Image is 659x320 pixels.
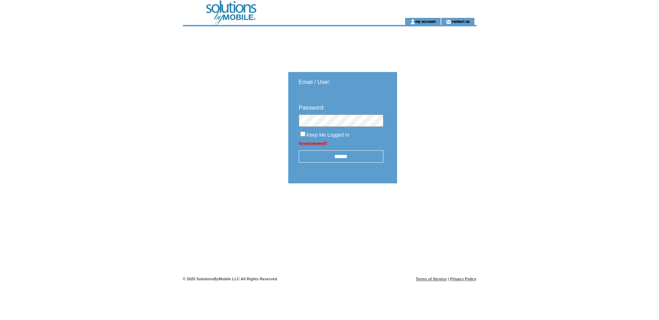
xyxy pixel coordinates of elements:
img: contact_us_icon.gif;jsessionid=2D65C871D36F29608C8B3FAFF091F603 [446,19,451,25]
img: account_icon.gif;jsessionid=2D65C871D36F29608C8B3FAFF091F603 [410,19,415,25]
span: Password: [299,105,325,111]
a: Privacy Policy [450,277,476,281]
span: Keep Me Logged In [307,132,349,138]
a: Forgot password? [299,141,327,145]
img: transparent.png;jsessionid=2D65C871D36F29608C8B3FAFF091F603 [417,201,453,210]
a: Terms of Service [416,277,447,281]
span: © 2025 SolutionsByMobile LLC All Rights Reserved [183,277,277,281]
a: my account [415,19,436,24]
span: Email / User: [299,79,331,85]
span: | [448,277,449,281]
a: contact us [451,19,470,24]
